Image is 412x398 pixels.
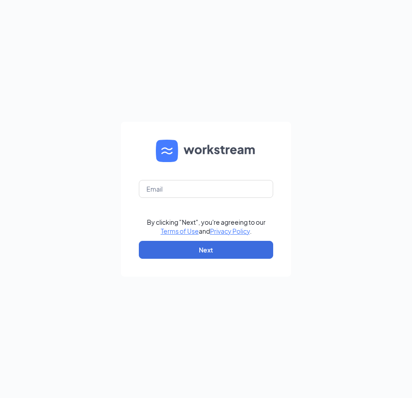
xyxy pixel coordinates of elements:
[139,241,273,259] button: Next
[156,140,256,162] img: WS logo and Workstream text
[210,227,250,235] a: Privacy Policy
[161,227,199,235] a: Terms of Use
[147,218,266,235] div: By clicking "Next", you're agreeing to our and .
[139,180,273,198] input: Email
